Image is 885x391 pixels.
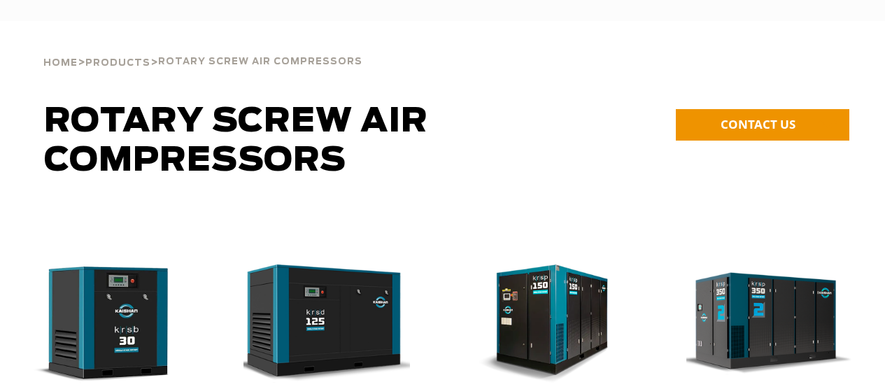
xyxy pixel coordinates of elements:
div: krsp150 [465,264,642,383]
span: Products [85,59,150,68]
span: Rotary Screw Air Compressors [44,105,428,178]
img: krsp350 [676,264,853,383]
a: Products [85,56,150,69]
span: CONTACT US [721,116,795,132]
img: krsp150 [455,264,632,383]
img: krsb30 [12,264,189,383]
a: Home [43,56,78,69]
div: krsp350 [686,264,863,383]
a: CONTACT US [676,109,849,141]
div: > > [43,21,362,74]
span: Rotary Screw Air Compressors [158,57,362,66]
div: krsb30 [22,264,199,383]
span: Home [43,59,78,68]
img: krsd125 [233,264,410,383]
div: krsd125 [243,264,420,383]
